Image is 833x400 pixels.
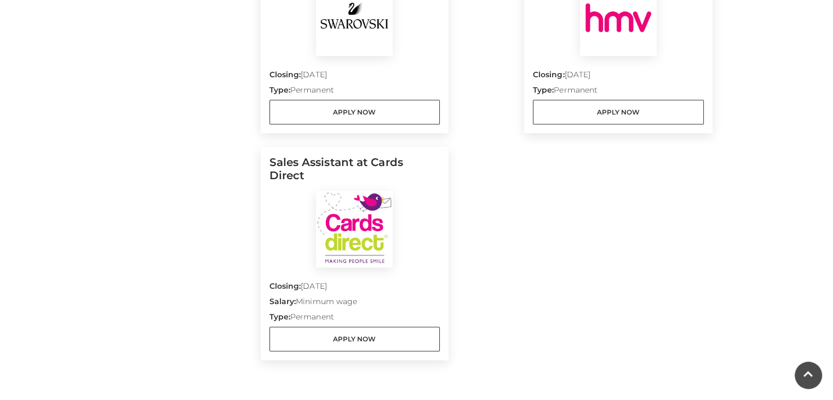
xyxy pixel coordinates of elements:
p: Permanent [269,311,440,327]
strong: Type: [533,85,554,95]
a: Apply Now [269,327,440,351]
p: Minimum wage [269,296,440,311]
p: Permanent [269,84,440,100]
strong: Closing: [269,70,301,79]
strong: Salary: [269,296,296,306]
p: Permanent [533,84,704,100]
p: [DATE] [269,69,440,84]
p: [DATE] [269,281,440,296]
a: Apply Now [269,100,440,124]
strong: Closing: [533,70,565,79]
img: Cards Direct [316,191,393,267]
p: [DATE] [533,69,704,84]
h5: Sales Assistant at Cards Direct [269,156,440,191]
strong: Type: [269,312,290,322]
strong: Closing: [269,281,301,291]
a: Apply Now [533,100,704,124]
strong: Type: [269,85,290,95]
